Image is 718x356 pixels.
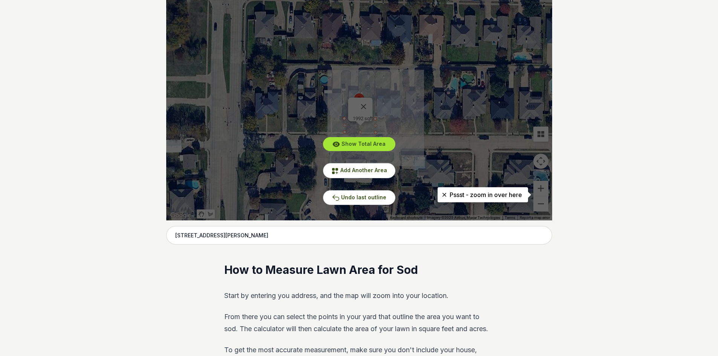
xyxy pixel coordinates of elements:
button: Undo last outline [323,190,395,205]
h2: How to Measure Lawn Area for Sod [224,263,494,278]
span: Add Another Area [340,167,387,173]
span: Undo last outline [341,194,386,200]
p: Start by entering you address, and the map will zoom into your location. [224,290,494,302]
button: Show Total Area [323,137,395,151]
p: Pssst - zoom in over here [444,190,522,199]
input: Enter your address to get started [166,226,552,245]
span: Show Total Area [341,141,386,147]
button: Add Another Area [323,163,395,178]
p: From there you can select the points in your yard that outline the area you want to sod. The calc... [224,311,494,335]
